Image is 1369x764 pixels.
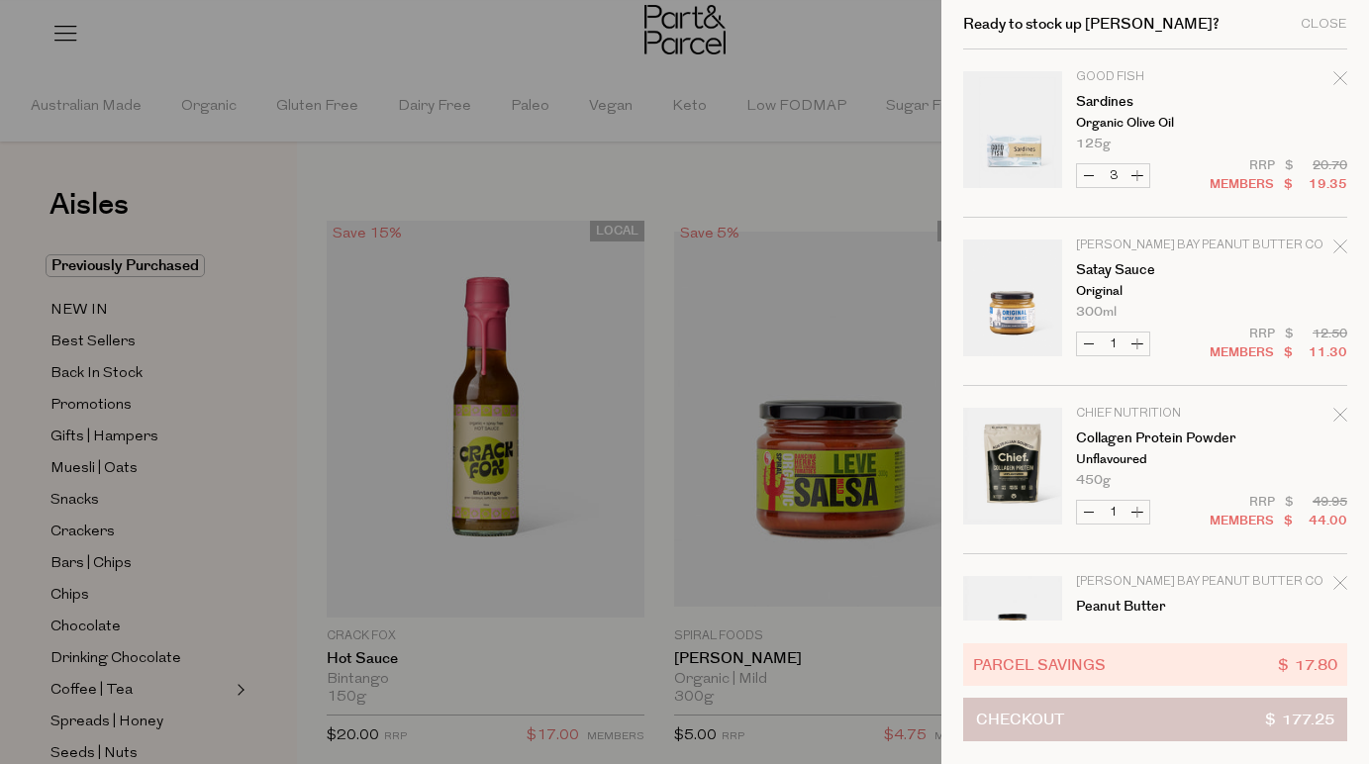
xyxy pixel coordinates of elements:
p: Organic Olive Oil [1076,117,1229,130]
span: $ 177.25 [1265,699,1334,740]
div: Remove Peanut Butter [1333,573,1347,600]
h2: Ready to stock up [PERSON_NAME]? [963,17,1220,32]
span: 450g [1076,474,1111,487]
div: Remove Satay Sauce [1333,237,1347,263]
div: Close [1301,18,1347,31]
span: $ 17.80 [1278,653,1337,676]
input: QTY Collagen Protein Powder [1101,501,1125,524]
input: QTY Satay Sauce [1101,333,1125,355]
p: Good Fish [1076,71,1229,83]
span: Checkout [976,699,1064,740]
span: Parcel Savings [973,653,1106,676]
button: Checkout$ 177.25 [963,698,1347,741]
p: [PERSON_NAME] Bay Peanut Butter Co [1076,576,1229,588]
p: Unflavoured [1076,453,1229,466]
p: Chief Nutrition [1076,408,1229,420]
p: Original [1076,285,1229,298]
p: [PERSON_NAME] Bay Peanut Butter Co [1076,239,1229,251]
a: Peanut Butter [1076,600,1229,614]
a: Satay Sauce [1076,263,1229,277]
a: Collagen Protein Powder [1076,431,1229,445]
div: Remove Collagen Protein Powder [1333,405,1347,431]
input: QTY Sardines [1101,164,1125,187]
div: Remove Sardines [1333,68,1347,95]
a: Sardines [1076,95,1229,109]
span: 300ml [1076,306,1117,319]
span: 125g [1076,138,1111,150]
